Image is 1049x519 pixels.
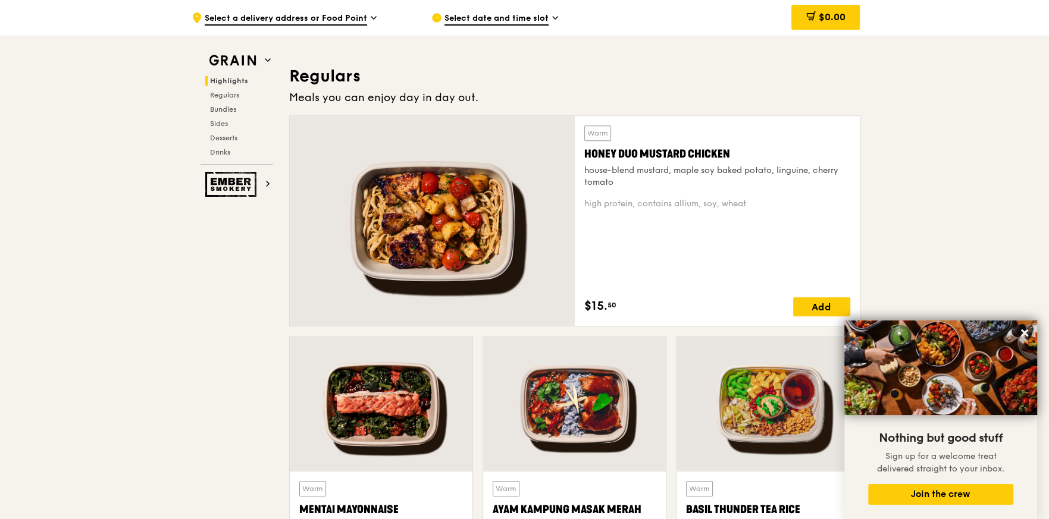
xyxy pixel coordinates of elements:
[210,148,230,156] span: Drinks
[879,431,1003,445] span: Nothing but good stuff
[584,125,611,141] div: Warm
[493,501,656,518] div: Ayam Kampung Masak Merah
[205,12,367,26] span: Select a delivery address or Food Point
[210,134,237,142] span: Desserts
[877,451,1004,474] span: Sign up for a welcome treat delivered straight to your inbox.
[210,119,228,128] span: Sides
[210,91,239,99] span: Regulars
[608,300,616,310] span: 50
[210,77,248,85] span: Highlights
[868,484,1013,505] button: Join the crew
[299,481,326,496] div: Warm
[584,297,608,315] span: $15.
[1015,323,1034,342] button: Close
[205,50,260,71] img: Grain web logo
[493,481,519,496] div: Warm
[444,12,549,26] span: Select date and time slot
[205,172,260,197] img: Ember Smokery web logo
[584,146,850,162] div: Honey Duo Mustard Chicken
[584,165,850,188] div: house-blend mustard, maple soy baked potato, linguine, cherry tomato
[289,65,860,87] h3: Regulars
[289,89,860,106] div: Meals you can enjoy day in day out.
[584,198,850,210] div: high protein, contains allium, soy, wheat
[686,481,713,496] div: Warm
[793,297,850,316] div: Add
[818,11,845,23] span: $0.00
[686,501,850,518] div: Basil Thunder Tea Rice
[844,320,1037,415] img: DSC07876-Edit02-Large.jpeg
[210,105,236,114] span: Bundles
